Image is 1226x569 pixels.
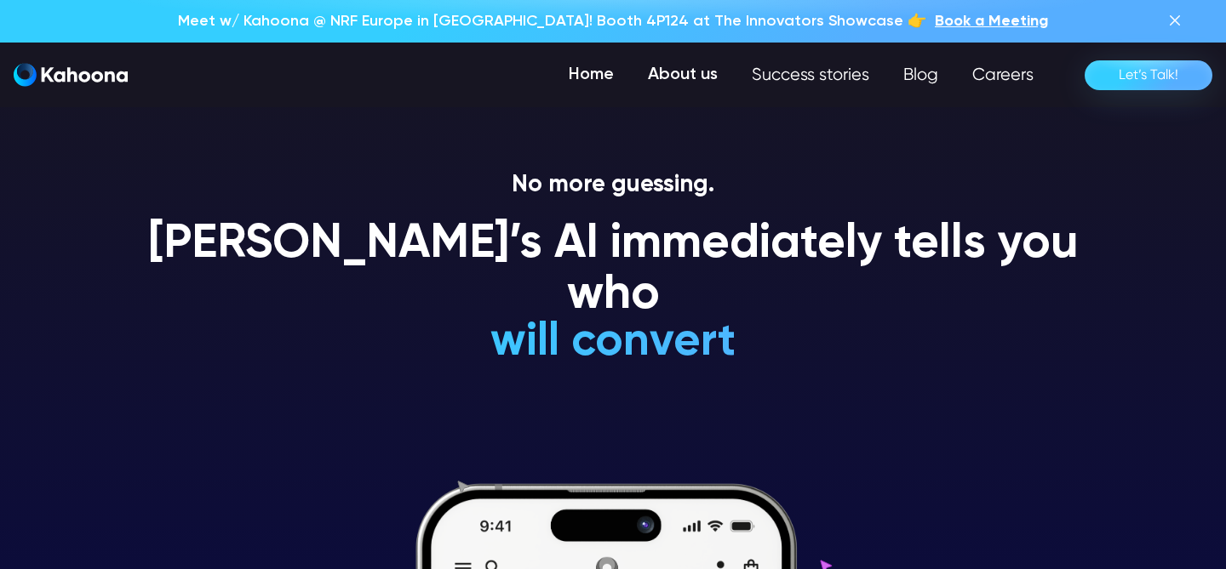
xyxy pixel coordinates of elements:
[552,58,631,92] a: Home
[735,58,886,92] a: Success stories
[935,14,1048,29] span: Book a Meeting
[128,219,1098,321] h1: [PERSON_NAME]’s AI immediately tells you who
[363,317,864,367] h1: will convert
[14,63,128,87] img: Kahoona logo white
[935,10,1048,32] a: Book a Meeting
[1119,61,1178,88] div: Let’s Talk!
[178,10,926,32] p: Meet w/ Kahoona @ NRF Europe in [GEOGRAPHIC_DATA]! Booth 4P124 at The Innovators Showcase 👉
[631,58,735,92] a: About us
[128,171,1098,200] p: No more guessing.
[886,58,955,92] a: Blog
[955,58,1051,92] a: Careers
[1085,60,1212,90] a: Let’s Talk!
[14,63,128,88] a: home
